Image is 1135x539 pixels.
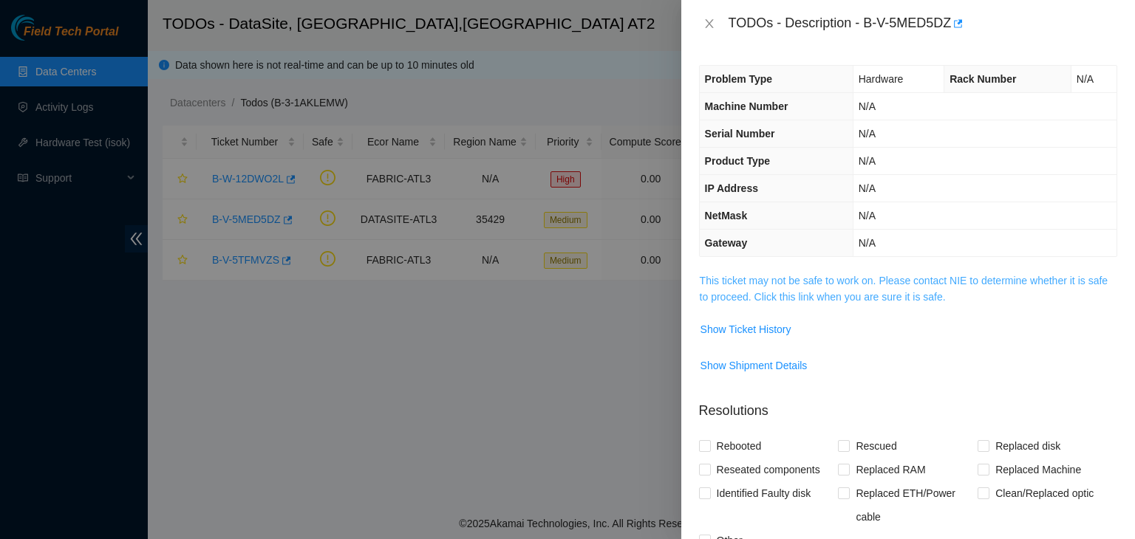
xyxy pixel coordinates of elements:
button: Show Shipment Details [700,354,808,377]
span: N/A [859,128,876,140]
span: Rack Number [950,73,1016,85]
span: NetMask [705,210,748,222]
span: Replaced Machine [989,458,1087,481]
span: Serial Number [705,128,775,140]
span: Rescued [850,434,902,458]
span: Gateway [705,237,748,249]
span: Hardware [859,73,904,85]
span: Rebooted [711,434,768,458]
span: Replaced RAM [850,458,931,481]
p: Resolutions [699,389,1117,421]
span: close [703,18,715,30]
span: Clean/Replaced optic [989,481,1100,505]
span: N/A [1077,73,1094,85]
span: Show Ticket History [701,321,791,337]
span: Machine Number [705,100,788,112]
button: Close [699,17,720,31]
span: N/A [859,155,876,167]
span: Identified Faulty disk [711,481,817,505]
span: Show Shipment Details [701,357,808,374]
span: Replaced disk [989,434,1066,458]
button: Show Ticket History [700,317,792,341]
span: N/A [859,182,876,194]
span: IP Address [705,182,758,194]
a: This ticket may not be safe to work on. Please contact NIE to determine whether it is safe to pro... [700,275,1108,303]
span: Problem Type [705,73,773,85]
div: TODOs - Description - B-V-5MED5DZ [729,12,1117,35]
span: Product Type [705,155,770,167]
span: N/A [859,210,876,222]
span: Reseated components [711,458,826,481]
span: N/A [859,237,876,249]
span: Replaced ETH/Power cable [850,481,978,529]
span: N/A [859,100,876,112]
